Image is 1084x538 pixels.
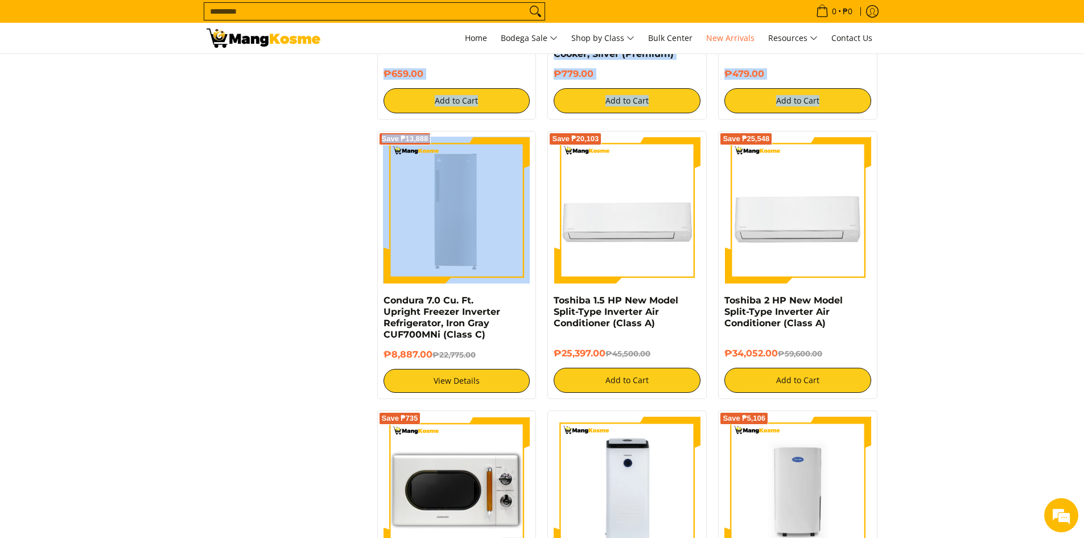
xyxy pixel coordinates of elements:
em: Submit [167,351,207,366]
a: New Arrivals [700,23,760,54]
h6: ₱34,052.00 [724,348,871,359]
span: Save ₱735 [382,415,418,422]
button: Add to Cart [384,88,530,113]
button: Add to Cart [724,88,871,113]
a: Home [459,23,493,54]
span: Save ₱13,888 [382,135,428,142]
img: New Arrivals: Fresh Release from The Premium Brands l Mang Kosme [207,28,320,48]
span: Bulk Center [648,32,693,43]
img: Toshiba 2 HP New Model Split-Type Inverter Air Conditioner (Class A) [724,137,871,284]
button: Search [526,3,545,20]
span: Save ₱20,103 [552,135,599,142]
span: Home [465,32,487,43]
span: • [813,5,856,18]
span: Resources [768,31,818,46]
a: Contact Us [826,23,878,54]
a: Condura 7.0 Cu. Ft. Upright Freezer Inverter Refrigerator, Iron Gray CUF700MNi (Class C) [384,295,500,340]
button: Add to Cart [554,88,700,113]
h6: ₱659.00 [384,68,530,80]
a: View Details [384,369,530,393]
h6: ₱25,397.00 [554,348,700,359]
h6: ₱479.00 [724,68,871,80]
span: 0 [830,7,838,15]
a: Resources [762,23,823,54]
img: Condura 7.0 Cu. Ft. Upright Freezer Inverter Refrigerator, Iron Gray CUF700MNi (Class C) [384,137,530,284]
button: Add to Cart [554,368,700,393]
span: ₱0 [841,7,854,15]
a: Toshiba 2 HP New Model Split-Type Inverter Air Conditioner (Class A) [724,295,843,328]
span: Save ₱25,548 [723,135,769,142]
span: Shop by Class [571,31,634,46]
a: Bulk Center [642,23,698,54]
span: We are offline. Please leave us a message. [24,143,199,258]
span: New Arrivals [706,32,755,43]
textarea: Type your message and click 'Submit' [6,311,217,351]
div: Leave a message [59,64,191,79]
nav: Main Menu [332,23,878,54]
img: Toshiba 1.5 HP New Model Split-Type Inverter Air Conditioner (Class A) [554,137,700,284]
div: Minimize live chat window [187,6,214,33]
del: ₱22,775.00 [432,350,476,359]
span: Bodega Sale [501,31,558,46]
del: ₱45,500.00 [605,349,650,358]
span: Save ₱5,106 [723,415,765,422]
del: ₱59,600.00 [778,349,822,358]
a: Toshiba 1.5 HP New Model Split-Type Inverter Air Conditioner (Class A) [554,295,678,328]
span: Contact Us [831,32,872,43]
button: Add to Cart [724,368,871,393]
a: Rabbit 1.5 L G Glass Lid with Steamer Rice Cooker, Silver (Premium) [554,26,674,59]
a: Bodega Sale [495,23,563,54]
h6: ₱779.00 [554,68,700,80]
a: Shop by Class [566,23,640,54]
h6: ₱8,887.00 [384,349,530,360]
